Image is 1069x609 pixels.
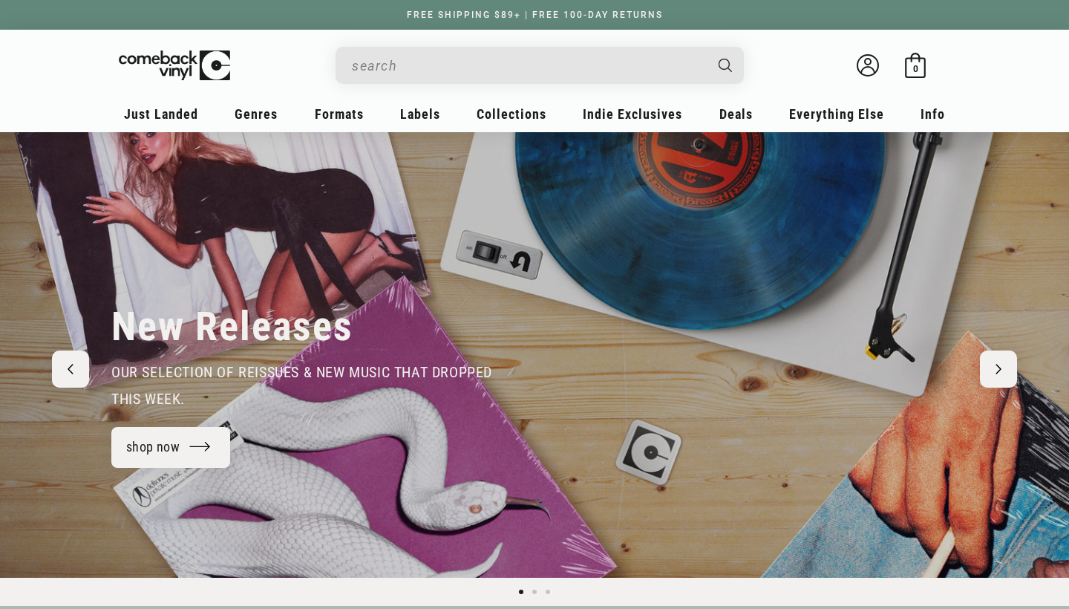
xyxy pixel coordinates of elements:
span: Indie Exclusives [583,106,682,122]
span: Collections [477,106,546,122]
h2: New Releases [111,302,353,351]
span: Genres [235,106,278,122]
a: FREE SHIPPING $89+ | FREE 100-DAY RETURNS [392,10,678,20]
input: search [352,51,704,81]
button: Load slide 3 of 3 [541,585,555,599]
span: 0 [913,63,918,74]
button: Search [706,47,746,84]
button: Load slide 1 of 3 [514,585,528,599]
span: Info [921,106,945,122]
span: Formats [315,106,364,122]
button: Next slide [980,351,1017,388]
div: Search [336,47,744,84]
button: Previous slide [52,351,89,388]
span: Labels [400,106,440,122]
span: Just Landed [124,106,198,122]
span: our selection of reissues & new music that dropped this week. [111,363,492,408]
span: Everything Else [789,106,884,122]
a: shop now [111,427,230,468]
span: Deals [719,106,753,122]
button: Load slide 2 of 3 [528,585,541,599]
